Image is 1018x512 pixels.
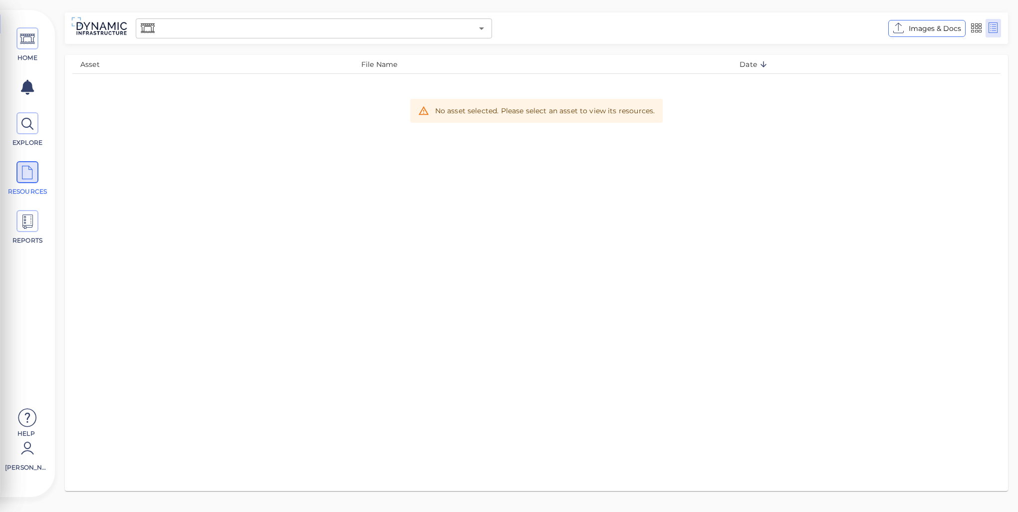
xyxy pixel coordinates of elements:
a: EXPLORE [5,112,50,147]
span: Asset [80,58,113,70]
span: HOME [6,53,49,62]
table: resources table [72,55,1001,74]
a: HOME [5,27,50,62]
span: File Name [361,58,410,70]
a: REPORTS [5,210,50,245]
span: Images & Docs [909,22,961,34]
span: Help [5,429,47,437]
a: RESOURCES [5,161,50,196]
button: Images & Docs [888,20,966,37]
span: Date [740,58,770,70]
div: No asset selected. Please select an asset to view its resources. [435,102,655,120]
button: Open [475,21,489,35]
span: RESOURCES [6,187,49,196]
span: REPORTS [6,236,49,245]
span: [PERSON_NAME] [5,463,47,472]
span: EXPLORE [6,138,49,147]
iframe: Chat [976,467,1011,505]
